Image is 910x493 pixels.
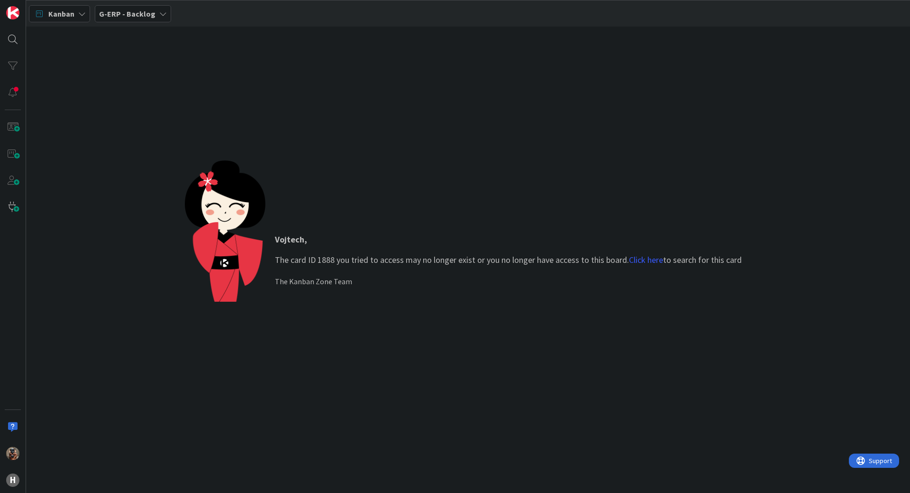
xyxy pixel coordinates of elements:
b: G-ERP - Backlog [99,9,155,19]
img: VK [6,447,19,460]
a: Click here [629,254,663,265]
p: The card ID 1888 you tried to access may no longer exist or you no longer have access to this boa... [275,233,742,266]
span: Support [20,1,43,13]
div: The Kanban Zone Team [275,276,742,287]
span: Kanban [48,8,74,19]
div: H [6,474,19,487]
img: Visit kanbanzone.com [6,6,19,19]
strong: Vojtech , [275,234,307,245]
